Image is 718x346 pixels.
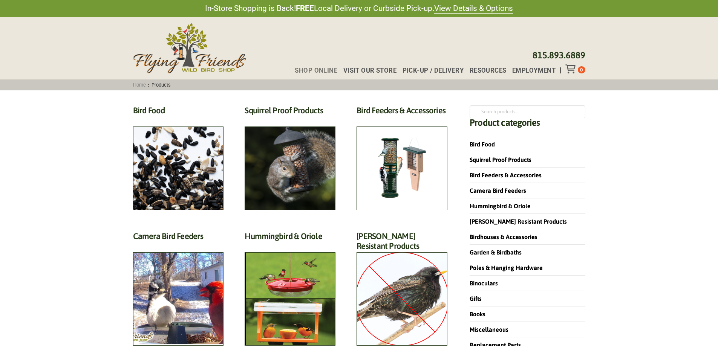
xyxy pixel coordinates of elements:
[470,218,567,225] a: [PERSON_NAME] Resistant Products
[470,326,508,333] a: Miscellaneous
[533,50,585,60] a: 815.893.6889
[470,187,526,194] a: Camera Bird Feeders
[403,67,464,74] span: Pick-up / Delivery
[245,231,335,346] a: Visit product category Hummingbird & Oriole
[565,64,578,73] div: Toggle Off Canvas Content
[245,105,335,210] a: Visit product category Squirrel Proof Products
[470,172,542,178] a: Bird Feeders & Accessories
[470,203,531,209] a: Hummingbird & Oriole
[434,4,513,14] a: View Details & Options
[580,67,583,73] span: 0
[357,105,447,210] a: Visit product category Bird Feeders & Accessories
[130,82,148,88] a: Home
[470,233,537,240] a: Birdhouses & Accessories
[470,105,585,118] input: Search products…
[470,311,485,317] a: Books
[133,23,246,73] img: Flying Friends Wild Bird Shop Logo
[205,3,513,14] span: In-Store Shopping is Back! Local Delivery or Curbside Pick-up.
[149,82,173,88] span: Products
[133,231,224,346] a: Visit product category Camera Bird Feeders
[470,280,498,287] a: Binoculars
[470,118,585,132] h4: Product categories
[130,82,173,88] span: :
[397,67,464,74] a: Pick-up / Delivery
[512,67,556,74] span: Employment
[245,231,335,245] h2: Hummingbird & Oriole
[245,105,335,119] h2: Squirrel Proof Products
[470,141,495,148] a: Bird Food
[470,67,507,74] span: Resources
[470,156,531,163] a: Squirrel Proof Products
[133,105,224,210] a: Visit product category Bird Food
[343,67,397,74] span: Visit Our Store
[357,231,447,255] h2: [PERSON_NAME] Resistant Products
[296,4,314,13] strong: FREE
[506,67,556,74] a: Employment
[337,67,397,74] a: Visit Our Store
[289,67,337,74] a: Shop Online
[295,67,337,74] span: Shop Online
[133,231,224,245] h2: Camera Bird Feeders
[470,264,543,271] a: Poles & Hanging Hardware
[357,105,447,119] h2: Bird Feeders & Accessories
[470,249,522,256] a: Garden & Birdbaths
[464,67,506,74] a: Resources
[470,295,482,302] a: Gifts
[357,231,447,346] a: Visit product category Starling Resistant Products
[133,105,224,119] h2: Bird Food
